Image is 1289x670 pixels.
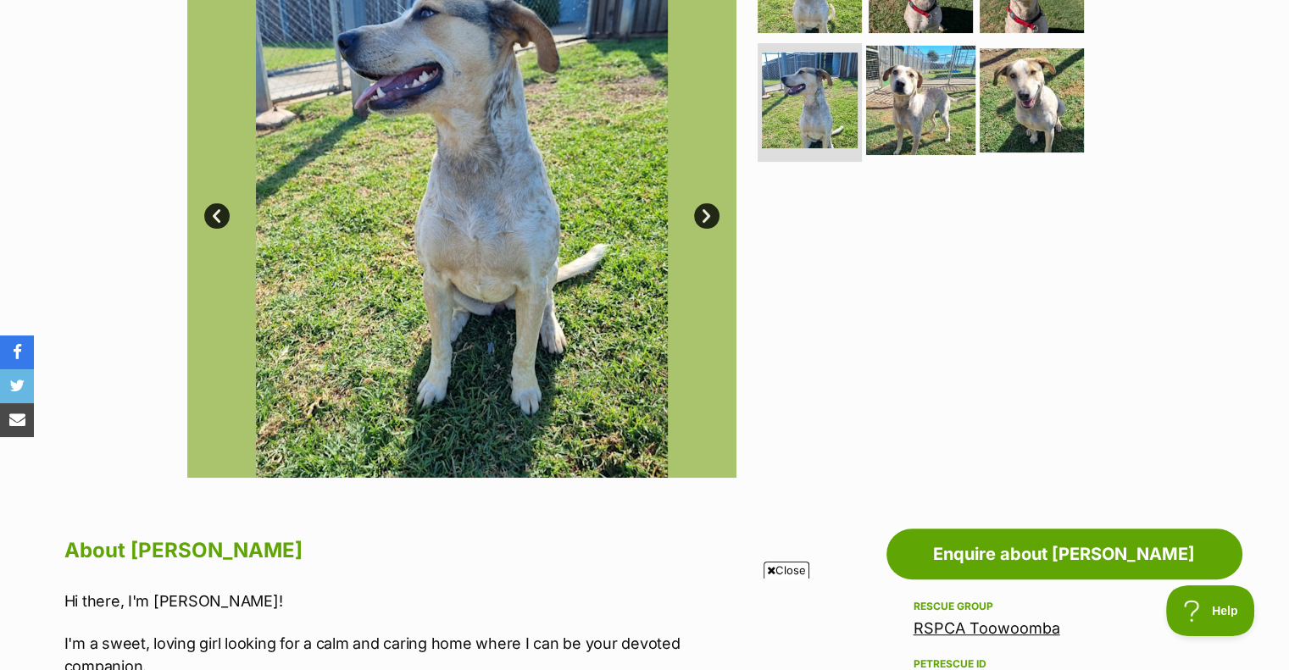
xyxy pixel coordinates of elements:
[234,585,1056,662] iframe: Advertisement
[204,203,230,229] a: Prev
[914,600,1215,613] div: Rescue group
[1166,585,1255,636] iframe: Help Scout Beacon - Open
[762,53,858,148] img: Photo of Winnie
[764,562,809,579] span: Close
[694,203,720,229] a: Next
[64,590,764,612] p: Hi there, I'm [PERSON_NAME]!
[980,48,1084,152] img: Photo of Winnie
[866,46,975,155] img: Photo of Winnie
[64,532,764,569] h2: About [PERSON_NAME]
[886,529,1242,579] a: Enquire about [PERSON_NAME]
